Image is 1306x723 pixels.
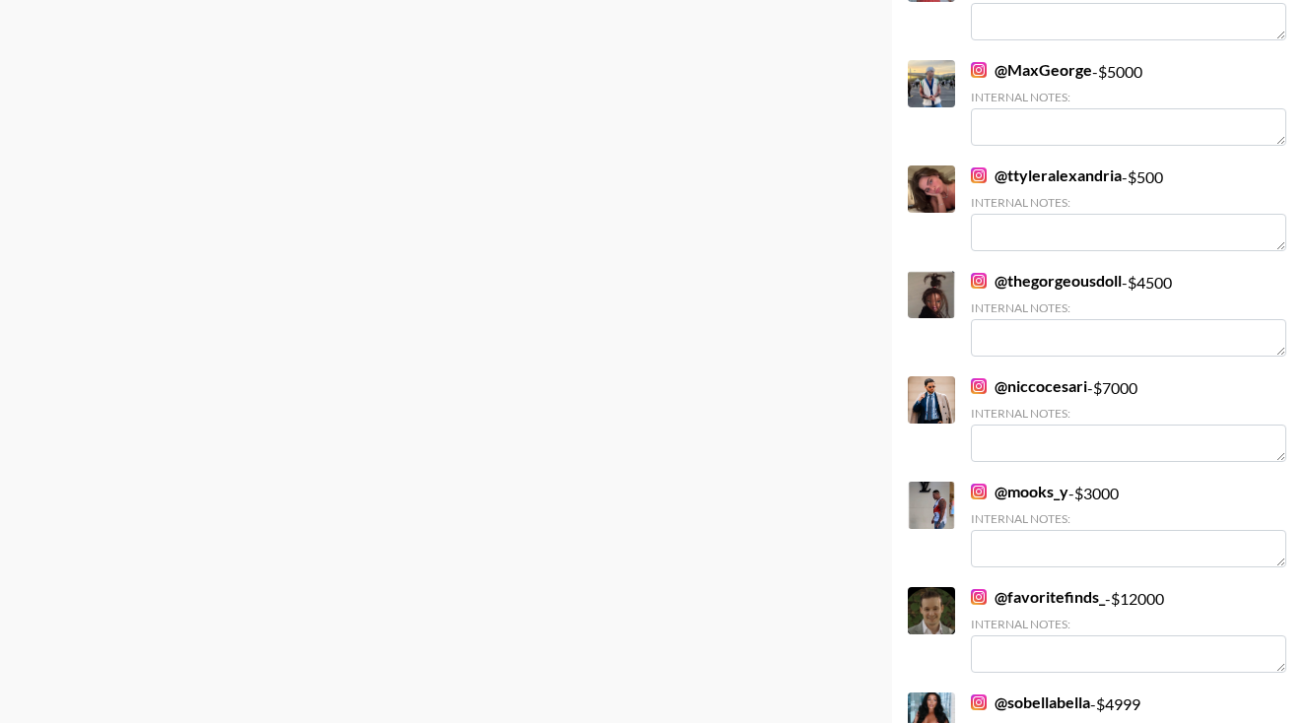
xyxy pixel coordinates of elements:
a: @MaxGeorge [971,60,1092,80]
a: @sobellabella [971,692,1090,712]
img: Instagram [971,694,987,710]
div: Internal Notes: [971,511,1286,526]
div: - $ 7000 [971,376,1286,462]
a: @ttyleralexandria [971,165,1122,185]
img: Instagram [971,167,987,183]
div: Internal Notes: [971,195,1286,210]
img: Instagram [971,378,987,394]
div: Internal Notes: [971,617,1286,631]
div: - $ 12000 [971,587,1286,673]
img: Instagram [971,273,987,289]
a: @mooks_y [971,482,1068,501]
div: - $ 4500 [971,271,1286,357]
div: - $ 5000 [971,60,1286,146]
img: Instagram [971,589,987,605]
img: Instagram [971,484,987,499]
div: Internal Notes: [971,300,1286,315]
div: Internal Notes: [971,90,1286,104]
a: @niccocesari [971,376,1087,396]
a: @thegorgeousdoll [971,271,1122,291]
img: Instagram [971,62,987,78]
div: Internal Notes: [971,406,1286,421]
div: - $ 500 [971,165,1286,251]
a: @favoritefinds_ [971,587,1105,607]
div: - $ 3000 [971,482,1286,567]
